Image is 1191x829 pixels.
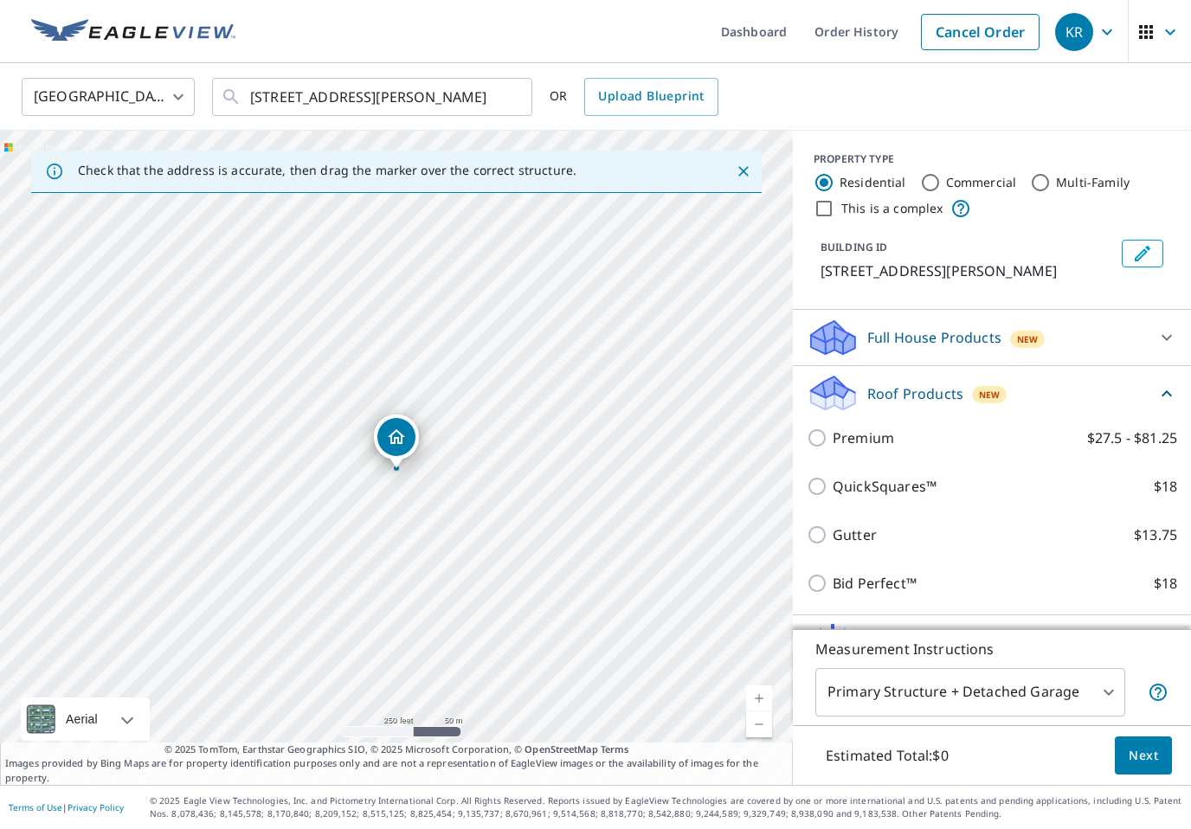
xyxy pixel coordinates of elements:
div: Aerial [21,697,150,741]
a: Terms [601,742,629,755]
p: $27.5 - $81.25 [1087,427,1177,448]
button: Close [732,160,755,183]
div: Aerial [61,697,103,741]
div: Roof ProductsNew [807,373,1177,414]
p: Roof Products [867,383,963,404]
span: Your report will include the primary structure and a detached garage if one exists. [1148,682,1168,703]
div: PROPERTY TYPE [814,151,1170,167]
p: Premium [833,427,894,448]
a: Cancel Order [921,14,1040,50]
p: [STREET_ADDRESS][PERSON_NAME] [821,260,1115,281]
div: OR [550,78,718,116]
p: © 2025 Eagle View Technologies, Inc. and Pictometry International Corp. All Rights Reserved. Repo... [150,794,1182,820]
label: This is a complex [841,200,943,217]
span: Next [1129,745,1158,767]
a: Terms of Use [9,801,62,813]
a: Upload Blueprint [584,78,718,116]
p: Check that the address is accurate, then drag the marker over the correct structure. [78,163,576,178]
a: Current Level 17, Zoom Out [746,711,772,737]
p: QuickSquares™ [833,476,937,497]
input: Search by address or latitude-longitude [250,73,497,121]
p: Bid Perfect™ [833,573,917,594]
p: Full House Products [867,327,1001,348]
a: Current Level 17, Zoom In [746,685,772,711]
div: [GEOGRAPHIC_DATA] [22,73,195,121]
label: Residential [840,174,906,191]
p: Gutter [833,524,877,545]
span: New [1017,332,1038,346]
span: © 2025 TomTom, Earthstar Geographics SIO, © 2025 Microsoft Corporation, © [164,742,629,757]
p: BUILDING ID [821,240,887,254]
div: KR [1055,13,1093,51]
a: OpenStreetMap [525,742,597,755]
p: Measurement Instructions [815,639,1168,659]
div: Dropped pin, building 1, Residential property, 10 N Main St Sims, IN 46986 [374,414,419,468]
div: Primary Structure + Detached Garage [815,668,1125,717]
img: EV Logo [31,19,235,45]
span: New [979,388,1000,402]
button: Edit building 1 [1122,240,1163,267]
label: Commercial [946,174,1017,191]
label: Multi-Family [1056,174,1130,191]
p: Estimated Total: $0 [812,736,962,774]
button: Next [1115,736,1172,775]
p: $18 [1154,573,1177,594]
p: $13.75 [1134,524,1177,545]
p: | [9,802,124,813]
div: Full House ProductsNew [807,317,1177,358]
p: $18 [1154,476,1177,497]
span: Upload Blueprint [598,86,704,107]
div: Solar ProductsNew [807,622,1177,664]
a: Privacy Policy [68,801,124,813]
